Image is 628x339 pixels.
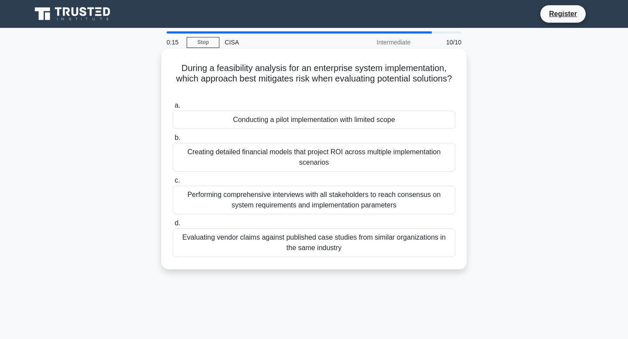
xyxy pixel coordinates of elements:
span: c. [174,176,180,184]
div: Evaluating vendor claims against published case studies from similar organizations in the same in... [173,228,455,257]
span: d. [174,219,180,227]
h5: During a feasibility analysis for an enterprise system implementation, which approach best mitiga... [172,63,456,95]
div: 0:15 [161,34,187,51]
span: a. [174,102,180,109]
a: Stop [187,37,219,48]
a: Register [544,8,582,19]
div: Creating detailed financial models that project ROI across multiple implementation scenarios [173,143,455,172]
div: CISA [219,34,339,51]
div: Conducting a pilot implementation with limited scope [173,111,455,129]
div: 10/10 [416,34,467,51]
div: Performing comprehensive interviews with all stakeholders to reach consensus on system requiremen... [173,186,455,214]
div: Intermediate [339,34,416,51]
span: b. [174,134,180,141]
